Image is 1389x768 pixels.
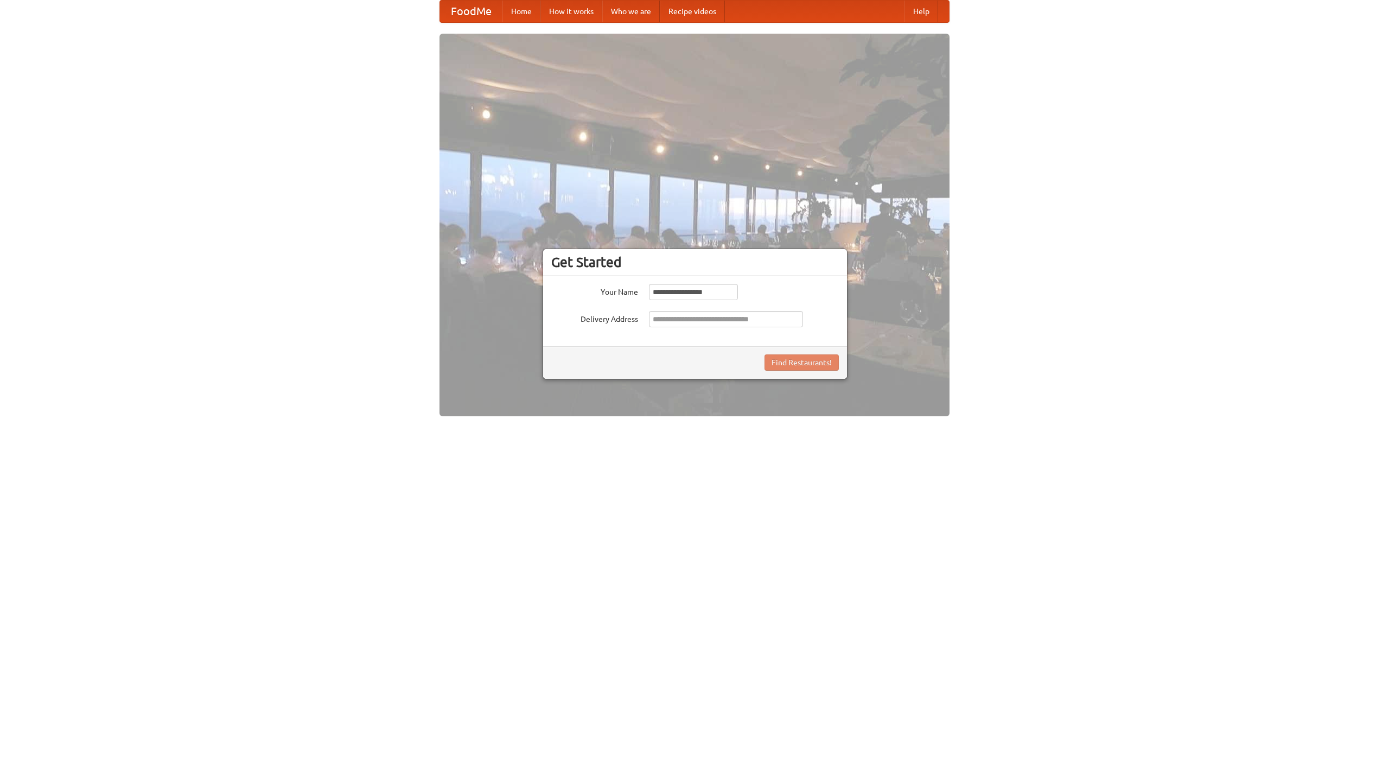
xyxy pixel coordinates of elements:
a: FoodMe [440,1,502,22]
label: Your Name [551,284,638,297]
a: Who we are [602,1,660,22]
button: Find Restaurants! [764,354,839,371]
a: How it works [540,1,602,22]
label: Delivery Address [551,311,638,325]
h3: Get Started [551,254,839,270]
a: Help [904,1,938,22]
a: Home [502,1,540,22]
a: Recipe videos [660,1,725,22]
